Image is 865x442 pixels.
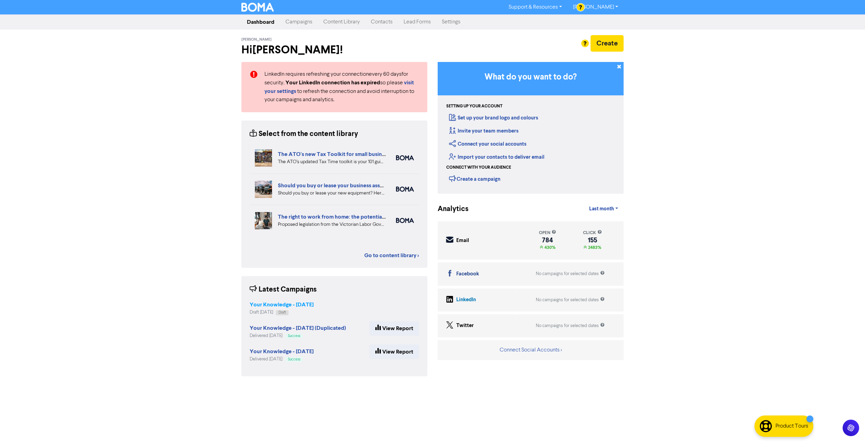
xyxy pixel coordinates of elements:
div: Draft [DATE] [250,309,314,316]
button: Create [591,35,624,52]
div: Twitter [456,322,474,330]
strong: Your Knowledge - [DATE] [250,348,314,355]
img: BOMA Logo [241,3,274,12]
div: Latest Campaigns [250,284,317,295]
div: Should you buy or lease your new equipment? Here are some pros and cons of each. We also can revi... [278,190,386,197]
a: Support & Resources [503,2,567,13]
a: Lead Forms [398,15,436,29]
strong: Your LinkedIn connection has expired [285,79,380,86]
button: Connect Social Accounts > [499,346,562,355]
div: No campaigns for selected dates [536,297,605,303]
div: 784 [539,238,556,243]
div: Email [456,237,469,245]
a: [PERSON_NAME] [567,2,624,13]
div: LinkedIn requires refreshing your connection every 60 days for security. so please to refresh the... [259,70,424,104]
div: Setting up your account [446,103,502,109]
a: The ATO's new Tax Toolkit for small business owners [278,151,409,158]
span: [PERSON_NAME] [241,37,272,42]
span: Last month [589,206,614,212]
div: click [583,230,602,236]
h3: What do you want to do? [448,72,613,82]
img: boma_accounting [396,187,414,192]
span: 430% [543,245,555,250]
iframe: Chat Widget [831,409,865,442]
a: Set up your brand logo and colours [449,115,538,121]
div: Getting Started in BOMA [438,62,624,194]
a: Content Library [318,15,365,29]
div: LinkedIn [456,296,476,304]
div: Proposed legislation from the Victorian Labor Government could offer your employees the right to ... [278,221,386,228]
a: Contacts [365,15,398,29]
a: Should you buy or lease your business assets? [278,182,390,189]
a: The right to work from home: the potential impact for your employees and business [278,213,483,220]
div: Analytics [438,204,460,214]
span: Draft [279,311,286,314]
div: The ATO’s updated Tax Time toolkit is your 101 guide to business taxes. We’ve summarised the key ... [278,158,386,166]
strong: Your Knowledge - [DATE] (Duplicated) [250,325,346,331]
a: Settings [436,15,466,29]
div: Delivered [DATE] [250,356,314,362]
img: boma [396,218,414,223]
div: Connect with your audience [446,165,511,171]
div: No campaigns for selected dates [536,271,605,277]
a: Your Knowledge - [DATE] [250,349,314,355]
a: Last month [584,202,624,216]
div: open [539,230,556,236]
a: Connect your social accounts [449,141,527,147]
div: Select from the content library [250,129,358,139]
div: Facebook [456,270,479,278]
a: Your Knowledge - [DATE] (Duplicated) [250,326,346,331]
div: Delivered [DATE] [250,333,346,339]
strong: Your Knowledge - [DATE] [250,301,314,308]
span: Success [288,358,300,361]
div: No campaigns for selected dates [536,323,605,329]
h2: Hi [PERSON_NAME] ! [241,43,427,56]
a: View Report [369,321,419,336]
a: Go to content library > [364,251,419,260]
img: boma [396,155,414,160]
span: 2483% [587,245,601,250]
span: Success [288,334,300,338]
a: visit your settings [264,80,414,94]
a: Import your contacts to deliver email [449,154,544,160]
div: 155 [583,238,602,243]
a: View Report [369,345,419,359]
div: Create a campaign [449,173,500,184]
a: Your Knowledge - [DATE] [250,302,314,308]
a: Campaigns [280,15,318,29]
a: Invite your team members [449,128,519,134]
a: Dashboard [241,15,280,29]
